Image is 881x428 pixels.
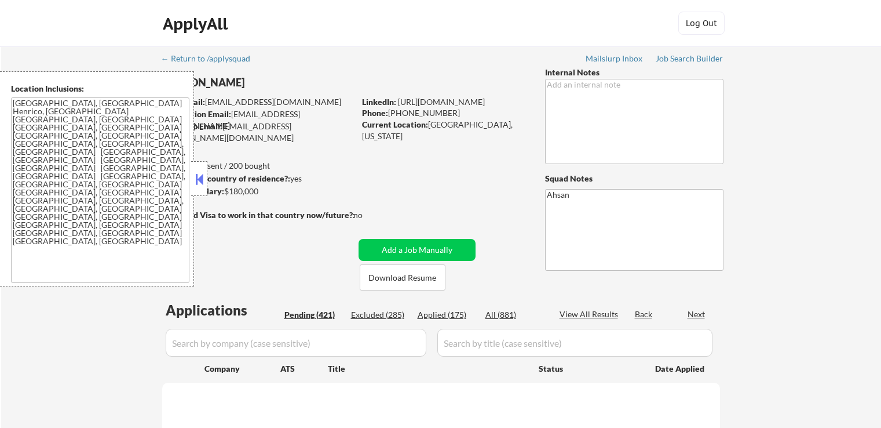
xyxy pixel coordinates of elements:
div: [EMAIL_ADDRESS][PERSON_NAME][DOMAIN_NAME] [162,121,354,143]
div: 175 sent / 200 bought [162,160,354,172]
a: ← Return to /applysquad [161,54,261,66]
a: [URL][DOMAIN_NAME] [398,97,485,107]
div: All (881) [485,309,543,321]
div: Status [539,358,638,379]
button: Log Out [678,12,725,35]
a: Mailslurp Inbox [586,54,644,66]
div: Applications [166,303,280,317]
a: Job Search Builder [656,54,723,66]
div: yes [162,173,351,184]
div: Applied (175) [418,309,476,321]
div: ← Return to /applysquad [161,55,261,63]
strong: Current Location: [362,119,428,129]
div: [EMAIL_ADDRESS][DOMAIN_NAME] [163,108,354,131]
div: ApplyAll [163,14,231,34]
strong: Phone: [362,108,388,118]
div: View All Results [560,309,622,320]
div: Company [204,363,280,375]
div: $180,000 [162,186,354,197]
button: Download Resume [360,264,445,291]
div: no [353,209,386,221]
strong: LinkedIn: [362,97,396,107]
div: Date Applied [655,363,706,375]
div: Internal Notes [545,67,723,78]
div: Back [635,309,653,320]
div: [EMAIL_ADDRESS][DOMAIN_NAME] [163,96,354,108]
div: Excluded (285) [351,309,409,321]
strong: Can work in country of residence?: [162,173,290,183]
div: Next [688,309,706,320]
div: Title [328,363,528,375]
strong: Will need Visa to work in that country now/future?: [162,210,355,220]
div: Job Search Builder [656,55,723,63]
div: Squad Notes [545,173,723,184]
div: [GEOGRAPHIC_DATA], [US_STATE] [362,119,526,142]
div: [PERSON_NAME] [162,75,400,90]
div: [PHONE_NUMBER] [362,107,526,119]
input: Search by title (case sensitive) [437,329,712,357]
button: Add a Job Manually [359,239,476,261]
div: Mailslurp Inbox [586,55,644,63]
div: ATS [280,363,328,375]
div: Pending (421) [284,309,342,321]
div: Location Inclusions: [11,83,189,95]
input: Search by company (case sensitive) [166,329,426,357]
